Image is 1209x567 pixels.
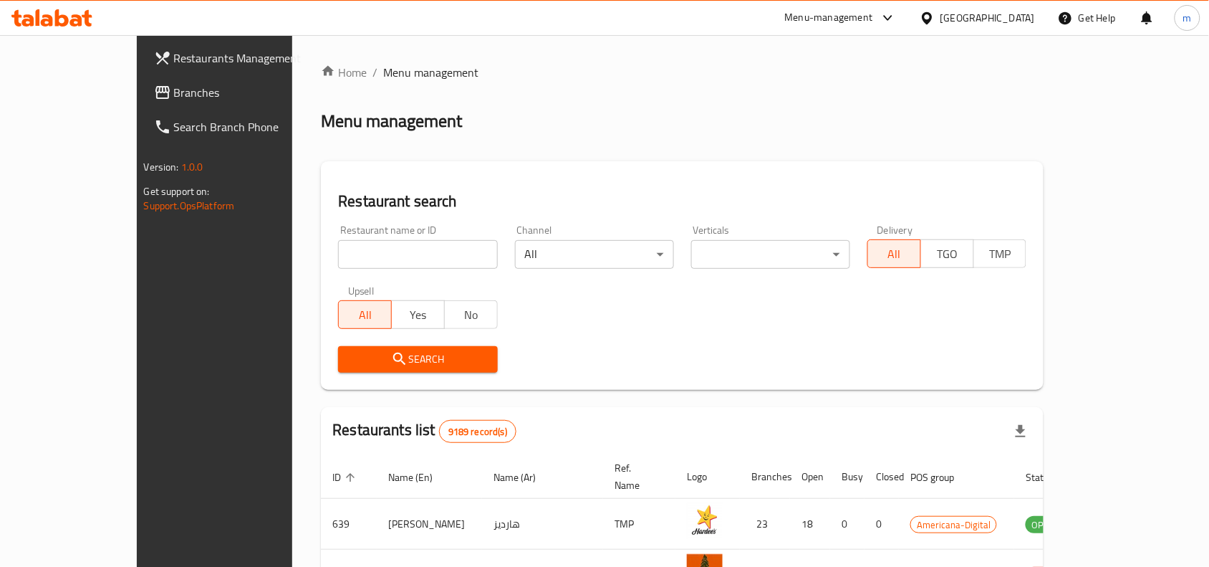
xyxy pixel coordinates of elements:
span: All [345,305,386,325]
span: Menu management [383,64,478,81]
button: TMP [973,239,1027,268]
span: Search Branch Phone [174,118,327,135]
label: Upsell [348,286,375,296]
span: 9189 record(s) [440,425,516,439]
a: Support.OpsPlatform [144,196,235,215]
input: Search for restaurant name or ID.. [338,240,497,269]
span: Ref. Name [615,459,658,494]
span: Name (En) [388,469,451,486]
span: No [451,305,492,325]
td: TMP [603,499,675,550]
a: Branches [143,75,339,110]
button: Search [338,346,497,373]
span: Status [1026,469,1072,486]
button: No [444,300,498,329]
button: All [338,300,392,329]
h2: Restaurants list [332,419,516,443]
span: Version: [144,158,179,176]
span: Search [350,351,486,368]
td: 18 [790,499,830,550]
span: POS group [910,469,973,486]
span: m [1183,10,1192,26]
div: Export file [1003,414,1038,449]
span: Branches [174,84,327,101]
button: All [867,239,921,268]
a: Home [321,64,367,81]
img: Hardee's [687,503,723,539]
div: Menu-management [785,9,873,27]
td: [PERSON_NAME] [377,499,482,550]
span: Get support on: [144,182,210,201]
span: ID [332,469,360,486]
td: 23 [740,499,790,550]
span: All [874,244,915,265]
label: Delivery [877,225,913,235]
td: 0 [864,499,899,550]
div: OPEN [1026,516,1061,533]
span: Restaurants Management [174,49,327,67]
th: Branches [740,455,790,499]
span: OPEN [1026,517,1061,533]
td: هارديز [482,499,603,550]
span: TGO [927,244,968,265]
th: Closed [864,455,899,499]
td: 639 [321,499,377,550]
span: Name (Ar) [493,469,554,486]
span: Americana-Digital [911,517,996,533]
button: Yes [391,300,445,329]
div: All [515,240,674,269]
a: Search Branch Phone [143,110,339,144]
li: / [372,64,377,81]
span: TMP [980,244,1021,265]
th: Busy [830,455,864,499]
div: ​ [691,240,850,269]
th: Logo [675,455,740,499]
div: [GEOGRAPHIC_DATA] [940,10,1035,26]
div: Total records count [439,420,516,443]
span: 1.0.0 [181,158,203,176]
nav: breadcrumb [321,64,1044,81]
button: TGO [920,239,974,268]
a: Restaurants Management [143,41,339,75]
th: Open [790,455,830,499]
span: Yes [398,305,439,325]
h2: Menu management [321,110,462,133]
h2: Restaurant search [338,191,1026,212]
td: 0 [830,499,864,550]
